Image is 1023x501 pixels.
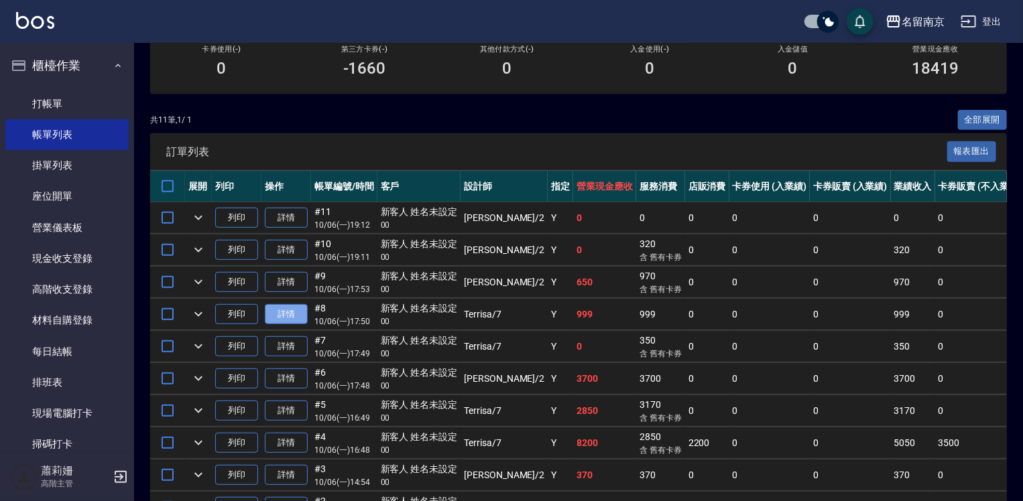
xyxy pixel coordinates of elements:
a: 掛單列表 [5,150,129,181]
td: 3700 [636,363,685,395]
a: 現場電腦打卡 [5,398,129,429]
p: 10/06 (一) 14:54 [314,476,374,488]
a: 詳情 [265,240,308,261]
p: 00 [381,412,458,424]
a: 詳情 [265,433,308,453]
p: 含 舊有卡券 [640,251,682,263]
td: 0 [729,267,810,298]
a: 材料自購登錄 [5,305,129,336]
td: 0 [729,331,810,362]
h3: 18419 [912,59,959,78]
p: 含 舊有卡券 [640,283,682,295]
a: 詳情 [265,336,308,357]
td: [PERSON_NAME] /2 [461,459,548,491]
button: 名留南京 [880,8,950,35]
th: 客戶 [377,171,461,202]
a: 報表匯出 [947,145,997,157]
td: 999 [573,299,636,330]
a: 詳情 [265,272,308,293]
td: 970 [636,267,685,298]
a: 每日結帳 [5,336,129,367]
p: 00 [381,283,458,295]
button: expand row [188,208,208,228]
td: 0 [685,234,729,266]
td: 0 [685,299,729,330]
th: 帳單編號/時間 [311,171,377,202]
button: expand row [188,336,208,356]
th: 操作 [261,171,311,202]
th: 卡券使用 (入業績) [729,171,810,202]
td: Y [548,427,573,459]
td: Terrisa /7 [461,395,548,427]
td: #6 [311,363,377,395]
th: 服務消費 [636,171,685,202]
button: 列印 [215,368,258,389]
td: 0 [810,395,891,427]
th: 展開 [185,171,212,202]
h2: 第三方卡券(-) [309,45,420,54]
h5: 蕭莉姍 [41,464,109,478]
a: 詳情 [265,368,308,389]
h3: 0 [217,59,227,78]
td: [PERSON_NAME] /2 [461,202,548,234]
td: Terrisa /7 [461,299,548,330]
td: #3 [311,459,377,491]
p: 10/06 (一) 16:48 [314,444,374,456]
td: Y [548,299,573,330]
td: Y [548,459,573,491]
td: 2850 [636,427,685,459]
td: 0 [573,331,636,362]
p: 10/06 (一) 17:48 [314,380,374,392]
td: 0 [810,202,891,234]
td: 320 [891,234,935,266]
p: 00 [381,380,458,392]
img: Person [11,463,38,490]
td: Y [548,395,573,427]
td: 0 [729,395,810,427]
p: 00 [381,476,458,488]
td: 970 [891,267,935,298]
p: 10/06 (一) 16:49 [314,412,374,424]
td: Y [548,363,573,395]
td: 320 [636,234,685,266]
th: 設計師 [461,171,548,202]
td: Y [548,331,573,362]
td: 0 [810,363,891,395]
div: 新客人 姓名未設定 [381,237,458,251]
td: 0 [810,267,891,298]
a: 現金收支登錄 [5,243,129,274]
td: 0 [685,202,729,234]
td: 999 [636,299,685,330]
h2: 其他付款方式(-) [452,45,562,54]
button: expand row [188,272,208,292]
td: 0 [810,427,891,459]
p: 10/06 (一) 19:12 [314,219,374,231]
td: 0 [573,234,636,266]
td: 650 [573,267,636,298]
button: 列印 [215,401,258,421]
button: 報表匯出 [947,141,997,162]
h2: 入金使用(-) [595,45,705,54]
div: 新客人 姓名未設定 [381,462,458,476]
td: #8 [311,299,377,330]
button: 登出 [955,9,1007,34]
a: 座位開單 [5,181,129,212]
button: 列印 [215,336,258,357]
td: Y [548,202,573,234]
td: #9 [311,267,377,298]
div: 新客人 姓名未設定 [381,301,458,315]
td: 0 [685,459,729,491]
td: 370 [573,459,636,491]
td: 3170 [636,395,685,427]
p: 10/06 (一) 17:49 [314,348,374,360]
td: 0 [636,202,685,234]
td: 3700 [891,363,935,395]
td: Y [548,234,573,266]
button: 列印 [215,465,258,486]
td: #11 [311,202,377,234]
th: 業績收入 [891,171,935,202]
a: 掃碼打卡 [5,429,129,459]
h3: 0 [788,59,798,78]
button: 列印 [215,240,258,261]
a: 打帳單 [5,88,129,119]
